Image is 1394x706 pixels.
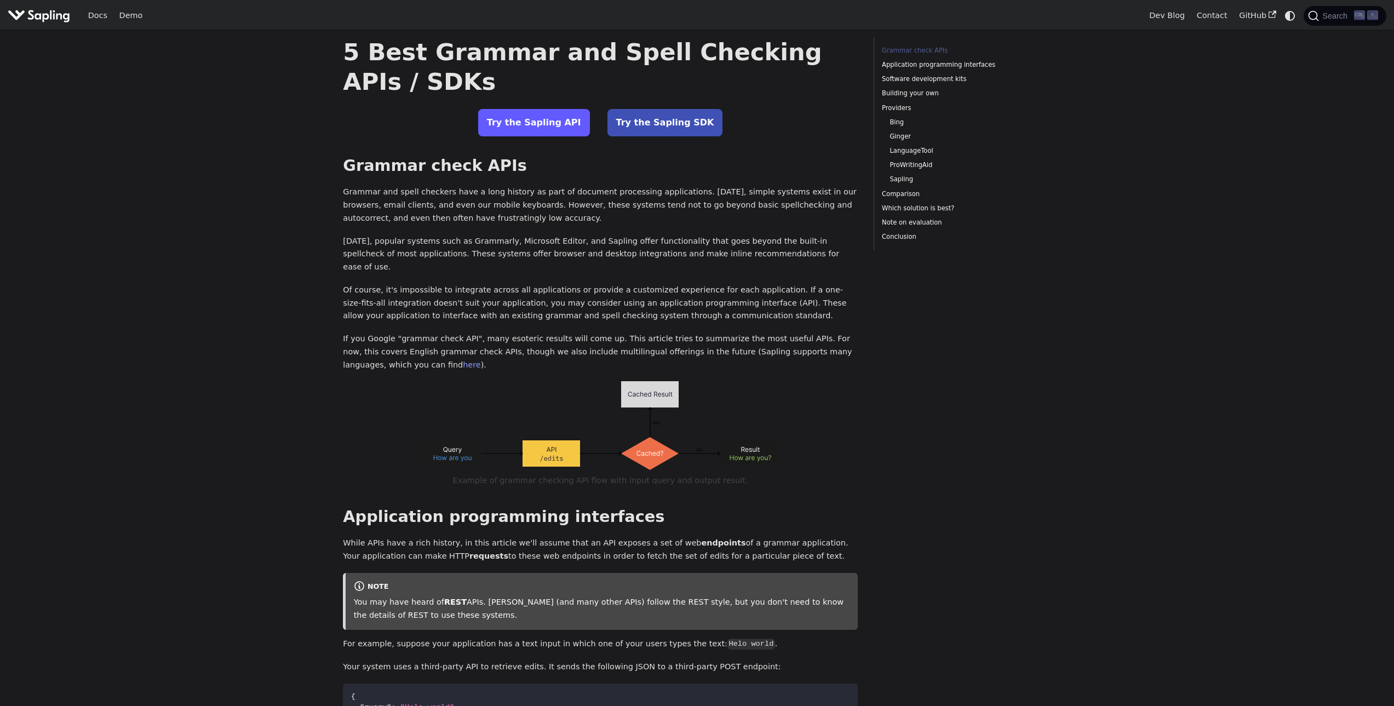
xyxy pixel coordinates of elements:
[1191,7,1234,24] a: Contact
[113,7,148,24] a: Demo
[882,88,1030,99] a: Building your own
[1367,10,1378,20] kbd: K
[478,109,590,136] a: Try the Sapling API
[343,235,858,274] p: [DATE], popular systems such as Grammarly, Microsoft Editor, and Sapling offer functionality that...
[424,381,777,470] img: Example API flow
[343,661,858,674] p: Your system uses a third-party API to retrieve edits. It sends the following JSON to a third-part...
[890,160,1026,170] a: ProWritingAid
[882,203,1030,214] a: Which solution is best?
[343,156,858,176] h2: Grammar check APIs
[701,538,745,547] strong: endpoints
[354,596,850,622] p: You may have heard of APIs. [PERSON_NAME] (and many other APIs) follow the REST style, but you do...
[469,552,508,560] strong: requests
[343,186,858,225] p: Grammar and spell checkers have a long history as part of document processing applications. [DATE...
[882,232,1030,242] a: Conclusion
[882,60,1030,70] a: Application programming interfaces
[1143,7,1190,24] a: Dev Blog
[882,45,1030,56] a: Grammar check APIs
[343,332,858,371] p: If you Google "grammar check API", many esoteric results will come up. This article tries to summ...
[343,37,858,96] h1: 5 Best Grammar and Spell Checking APIs / SDKs
[343,638,858,651] p: For example, suppose your application has a text input in which one of your users types the text: .
[351,692,355,701] span: {
[1304,6,1386,26] button: Search (Ctrl+K)
[882,74,1030,84] a: Software development kits
[882,217,1030,228] a: Note on evaluation
[365,474,836,487] figcaption: Example of grammar checking API flow with input query and output result.
[343,537,858,563] p: While APIs have a rich history, in this article we'll assume that an API exposes a set of web of ...
[890,174,1026,185] a: Sapling
[1282,8,1298,24] button: Switch between dark and light mode (currently system mode)
[882,189,1030,199] a: Comparison
[890,117,1026,128] a: Bing
[1233,7,1282,24] a: GitHub
[727,639,775,650] code: Helo world
[444,598,467,606] strong: REST
[882,103,1030,113] a: Providers
[343,284,858,323] p: Of course, it's impossible to integrate across all applications or provide a customized experienc...
[463,360,480,369] a: here
[8,8,70,24] img: Sapling.ai
[890,146,1026,156] a: LanguageTool
[607,109,723,136] a: Try the Sapling SDK
[1319,12,1354,20] span: Search
[82,7,113,24] a: Docs
[354,581,850,594] div: note
[343,507,858,527] h2: Application programming interfaces
[8,8,74,24] a: Sapling.ai
[890,131,1026,142] a: Ginger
